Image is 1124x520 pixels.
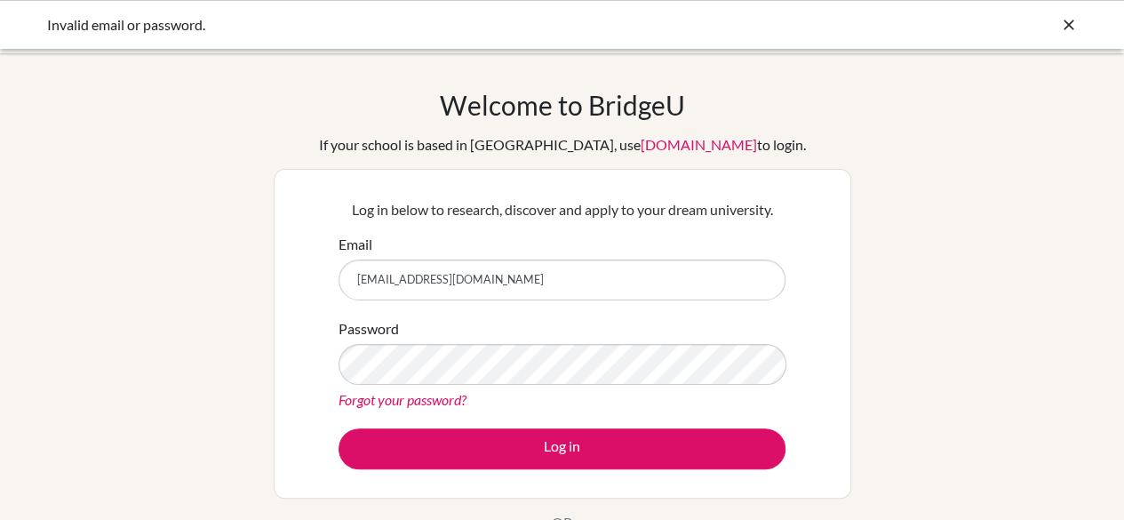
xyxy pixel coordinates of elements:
[339,391,466,408] a: Forgot your password?
[339,318,399,340] label: Password
[339,428,785,469] button: Log in
[47,14,811,36] div: Invalid email or password.
[339,199,785,220] p: Log in below to research, discover and apply to your dream university.
[319,134,806,156] div: If your school is based in [GEOGRAPHIC_DATA], use to login.
[641,136,757,153] a: [DOMAIN_NAME]
[440,89,685,121] h1: Welcome to BridgeU
[339,234,372,255] label: Email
